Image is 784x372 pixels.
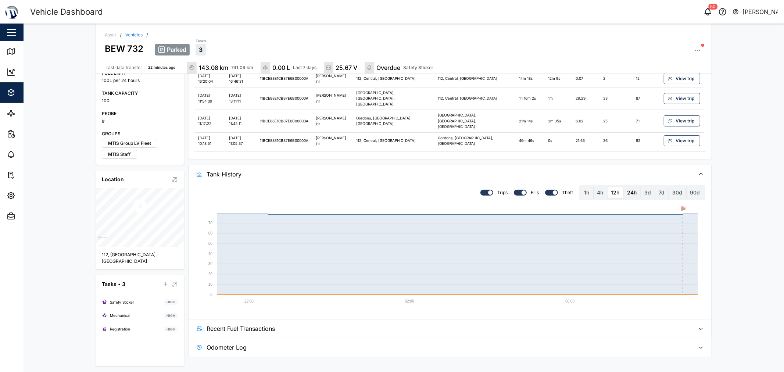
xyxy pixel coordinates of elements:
td: 87 [632,87,660,110]
span: View trip [676,116,695,126]
div: Reports [19,130,44,138]
td: [DATE] 16:46:31 [226,70,257,87]
div: Tank History [189,183,711,319]
label: Fills [527,190,539,196]
div: 22 minutes ago [148,65,175,71]
td: [GEOGRAPHIC_DATA], [GEOGRAPHIC_DATA], [GEOGRAPHIC_DATA] [434,110,516,133]
td: 71 [632,110,660,133]
label: 12h [608,187,623,198]
div: Tasks [19,171,39,179]
text: 22:00 [244,299,254,303]
label: MTIS Group LV Fleet [102,139,157,148]
img: Main Logo [4,4,20,20]
td: 11BCE88E1CB87E6B00000A [256,132,312,149]
label: Theft [558,190,573,196]
td: 2 [599,70,633,87]
div: BEW 732 [105,37,143,56]
div: Tasks [196,38,206,44]
td: 46m 46s [516,132,545,149]
div: GROUPS [102,130,178,137]
div: / [120,32,122,37]
text: 20 [208,272,213,276]
a: View trip [664,73,700,84]
div: # [102,118,178,125]
div: Safety Sticker [403,64,433,71]
span: HIGH [167,313,176,318]
a: Tasks3 [196,38,206,56]
span: HIGH [167,327,176,332]
button: Recent Fuel Transactions [189,319,711,338]
div: Mechanical [110,313,130,319]
td: 112, Central, [GEOGRAPHIC_DATA] [434,87,516,110]
span: Parked [167,46,186,53]
div: Safety Sticker [110,300,134,305]
td: 1h 16m 2s [516,87,545,110]
div: Settings [19,192,45,200]
td: 112, Central, [GEOGRAPHIC_DATA] [352,70,434,87]
label: 24h [624,187,641,198]
text: 0 [211,293,213,297]
div: Map marker [131,198,149,218]
span: 3 [199,46,203,53]
div: Vehicle Dashboard [30,6,103,18]
span: Tank History [207,165,689,183]
td: 6.02 [572,110,599,133]
div: 143.08 km [199,63,228,72]
td: 82 [632,132,660,149]
button: Tank History [189,165,711,183]
td: [PERSON_NAME] jnr [312,110,352,133]
div: 0.00 L [272,63,290,72]
td: [PERSON_NAME] jnr [312,132,352,149]
a: MechanicalHIGH [102,311,178,321]
div: Assets [19,89,42,97]
text: 30 [208,262,213,266]
a: Vehicles [125,33,143,37]
div: PROBE [102,110,178,117]
text: 06:00 [566,299,575,303]
label: 4h [594,187,607,198]
td: 0.07 [572,70,599,87]
td: 3m 35s [544,110,572,133]
div: Dashboard [19,68,52,76]
div: 100L per 24 hours [102,77,178,84]
div: 25.67 V [336,63,357,72]
div: 100 [102,97,178,104]
td: [DATE] 10:18:51 [194,132,225,149]
td: 21m 14s [516,110,545,133]
div: Last data transfer [105,64,142,71]
label: 30d [669,187,686,198]
td: [PERSON_NAME] jnr [312,70,352,87]
td: [DATE] 11:17:22 [194,110,225,133]
td: [DATE] 11:54:09 [194,87,225,110]
div: Map [19,47,36,56]
span: View trip [676,74,695,84]
label: 3d [641,187,655,198]
a: Safety StickerHIGH [102,298,178,307]
td: 25 [599,110,633,133]
div: / [146,32,148,37]
a: View trip [664,115,700,126]
td: 12m 9s [544,70,572,87]
td: Gordons, [GEOGRAPHIC_DATA], [GEOGRAPHIC_DATA] [352,110,434,133]
td: 0s [544,132,572,149]
td: [DATE] 13:11:11 [226,87,257,110]
a: RegistrationHIGH [102,325,178,334]
td: Gordons, [GEOGRAPHIC_DATA], [GEOGRAPHIC_DATA] [434,132,516,149]
td: 112, Central, [GEOGRAPHIC_DATA] [434,70,516,87]
div: Tasks • 3 [102,280,125,288]
div: Asset [105,33,116,37]
text: 10 [208,282,213,286]
button: Odometer Log [189,338,711,357]
text: 50 [208,242,213,246]
td: 14m 18s [516,70,545,87]
div: 741.09 km [231,64,253,71]
label: 90d [687,187,704,198]
div: Sites [19,109,37,117]
text: 70 [208,221,213,225]
div: 50 [709,4,718,10]
a: View trip [664,135,700,146]
td: [DATE] 11:05:37 [226,132,257,149]
label: 1h [581,187,593,198]
td: 11BCE88E1CB87E6B00000A [256,87,312,110]
div: Last 7 days [293,64,316,71]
